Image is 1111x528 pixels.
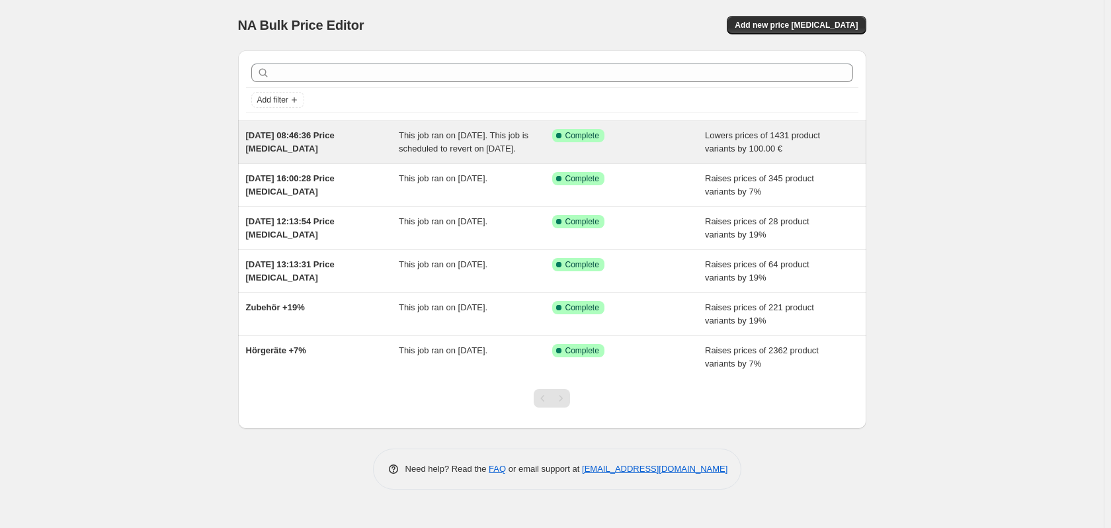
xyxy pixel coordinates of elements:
span: Raises prices of 221 product variants by 19% [705,302,814,326]
span: NA Bulk Price Editor [238,18,364,32]
span: [DATE] 13:13:31 Price [MEDICAL_DATA] [246,259,335,283]
span: [DATE] 12:13:54 Price [MEDICAL_DATA] [246,216,335,240]
button: Add new price [MEDICAL_DATA] [727,16,866,34]
span: Lowers prices of 1431 product variants by 100.00 € [705,130,820,154]
span: or email support at [506,464,582,474]
span: Zubehör +19% [246,302,305,312]
span: This job ran on [DATE]. [399,302,487,312]
span: Raises prices of 64 product variants by 19% [705,259,809,283]
span: This job ran on [DATE]. [399,259,487,269]
nav: Pagination [534,389,570,408]
span: Complete [565,173,599,184]
span: This job ran on [DATE]. [399,216,487,226]
span: This job ran on [DATE]. This job is scheduled to revert on [DATE]. [399,130,528,154]
a: [EMAIL_ADDRESS][DOMAIN_NAME] [582,464,727,474]
span: Raises prices of 2362 product variants by 7% [705,345,819,369]
span: This job ran on [DATE]. [399,345,487,355]
a: FAQ [489,464,506,474]
button: Add filter [251,92,304,108]
span: Complete [565,259,599,270]
span: Complete [565,216,599,227]
span: Complete [565,345,599,356]
span: Add new price [MEDICAL_DATA] [735,20,858,30]
span: Add filter [257,95,288,105]
span: Complete [565,302,599,313]
span: Raises prices of 28 product variants by 19% [705,216,809,240]
span: [DATE] 16:00:28 Price [MEDICAL_DATA] [246,173,335,197]
span: [DATE] 08:46:36 Price [MEDICAL_DATA] [246,130,335,154]
span: This job ran on [DATE]. [399,173,487,183]
span: Hörgeräte +7% [246,345,306,355]
span: Raises prices of 345 product variants by 7% [705,173,814,197]
span: Need help? Read the [405,464,489,474]
span: Complete [565,130,599,141]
